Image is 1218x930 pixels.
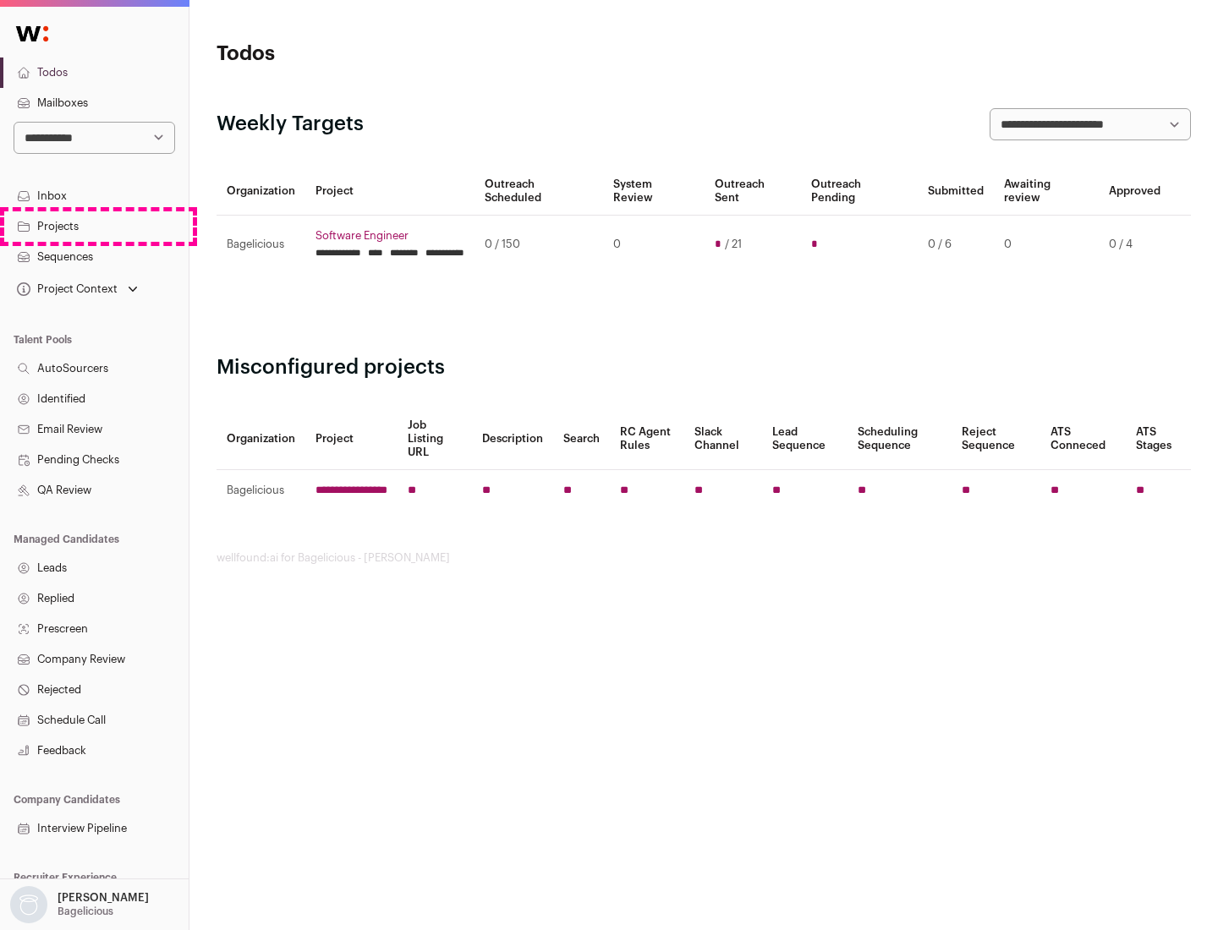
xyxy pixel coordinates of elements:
[475,216,603,274] td: 0 / 150
[217,216,305,274] td: Bagelicious
[1040,408,1125,470] th: ATS Conneced
[315,229,464,243] a: Software Engineer
[217,167,305,216] th: Organization
[684,408,762,470] th: Slack Channel
[398,408,472,470] th: Job Listing URL
[217,551,1191,565] footer: wellfound:ai for Bagelicious - [PERSON_NAME]
[603,167,704,216] th: System Review
[952,408,1041,470] th: Reject Sequence
[725,238,742,251] span: / 21
[217,470,305,511] td: Bagelicious
[58,905,113,918] p: Bagelicious
[705,167,802,216] th: Outreach Sent
[994,216,1099,274] td: 0
[10,886,47,923] img: nopic.png
[217,408,305,470] th: Organization
[472,408,553,470] th: Description
[918,167,994,216] th: Submitted
[994,167,1099,216] th: Awaiting review
[1099,216,1171,274] td: 0 / 4
[7,17,58,51] img: Wellfound
[1099,167,1171,216] th: Approved
[918,216,994,274] td: 0 / 6
[58,891,149,905] p: [PERSON_NAME]
[1126,408,1191,470] th: ATS Stages
[553,408,610,470] th: Search
[217,41,541,68] h1: Todos
[610,408,683,470] th: RC Agent Rules
[14,277,141,301] button: Open dropdown
[305,408,398,470] th: Project
[217,111,364,138] h2: Weekly Targets
[603,216,704,274] td: 0
[762,408,848,470] th: Lead Sequence
[217,354,1191,381] h2: Misconfigured projects
[475,167,603,216] th: Outreach Scheduled
[305,167,475,216] th: Project
[7,886,152,923] button: Open dropdown
[801,167,917,216] th: Outreach Pending
[848,408,952,470] th: Scheduling Sequence
[14,282,118,296] div: Project Context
